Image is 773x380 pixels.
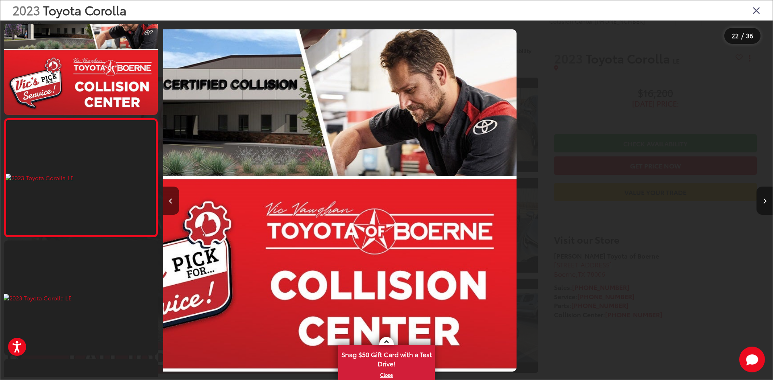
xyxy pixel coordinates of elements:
[739,347,765,372] svg: Start Chat
[163,187,179,215] button: Previous image
[4,174,157,182] img: 2023 Toyota Corolla LE
[339,346,434,370] span: Snag $50 Gift Card with a Test Drive!
[43,1,126,18] span: Toyota Corolla
[756,187,773,215] button: Next image
[746,31,753,40] span: 36
[12,1,40,18] span: 2023
[732,31,739,40] span: 22
[752,5,761,15] i: Close gallery
[740,33,744,39] span: /
[2,294,159,302] img: 2023 Toyota Corolla LE
[739,347,765,372] button: Toggle Chat Window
